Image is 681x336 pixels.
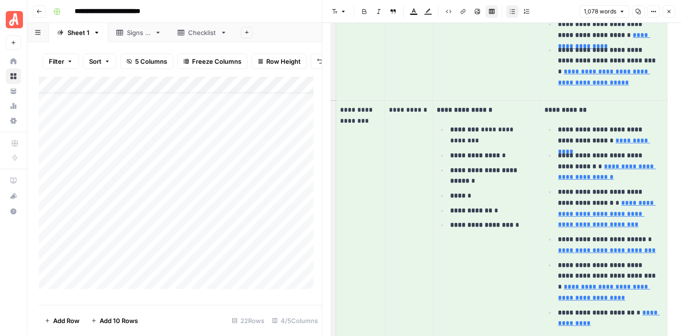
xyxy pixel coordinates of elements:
div: Sheet 1 [68,28,90,37]
button: What's new? [6,188,21,204]
button: Row Height [251,54,307,69]
button: Filter [43,54,79,69]
a: Usage [6,98,21,114]
div: Checklist [188,28,216,37]
div: Signs of [127,28,151,37]
a: Checklist [170,23,235,42]
span: Add Row [53,316,79,325]
a: AirOps Academy [6,173,21,188]
span: Add 10 Rows [100,316,138,325]
span: Sort [89,57,102,66]
span: 1,078 words [584,7,616,16]
button: Help + Support [6,204,21,219]
a: Signs of [108,23,170,42]
button: Sort [83,54,116,69]
button: Add Row [39,313,85,328]
button: Freeze Columns [177,54,248,69]
button: Workspace: Angi [6,8,21,32]
button: Add 10 Rows [85,313,144,328]
a: Browse [6,69,21,84]
a: Sheet 1 [49,23,108,42]
div: What's new? [6,189,21,203]
div: 4/5 Columns [268,313,322,328]
span: Row Height [266,57,301,66]
a: Home [6,54,21,69]
span: Freeze Columns [192,57,241,66]
a: Settings [6,113,21,128]
img: Angi Logo [6,11,23,28]
button: 5 Columns [120,54,173,69]
span: 5 Columns [135,57,167,66]
div: 22 Rows [228,313,268,328]
a: Your Data [6,83,21,99]
span: Filter [49,57,64,66]
button: 1,078 words [579,5,629,18]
